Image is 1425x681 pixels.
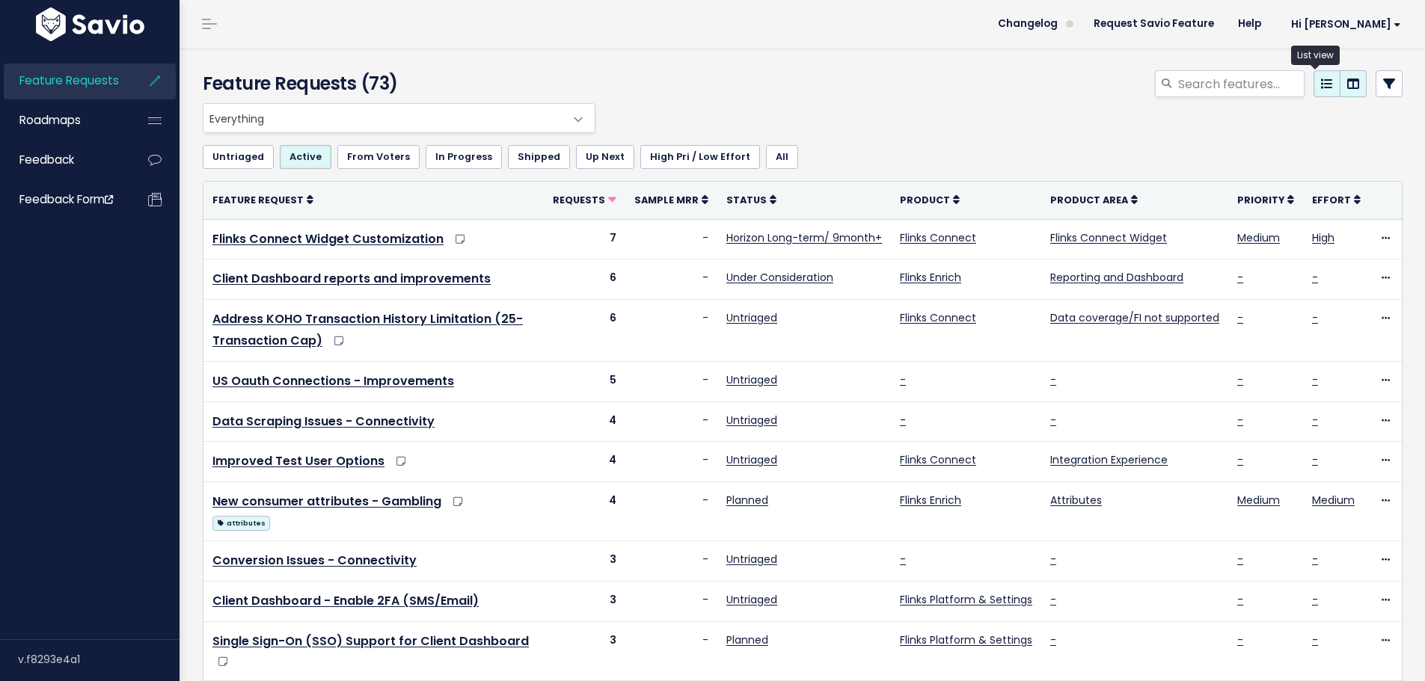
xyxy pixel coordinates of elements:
a: Untriaged [726,592,777,607]
a: - [1312,413,1318,428]
span: Priority [1237,194,1284,206]
span: Sample MRR [634,194,699,206]
a: Medium [1312,493,1355,508]
a: Product Area [1050,192,1138,207]
a: - [900,372,906,387]
a: High [1312,230,1334,245]
a: Help [1226,13,1273,35]
a: US Oauth Connections - Improvements [212,372,454,389]
a: Shipped [508,145,570,169]
a: Untriaged [726,310,777,325]
a: Product [900,192,960,207]
a: - [1237,452,1243,467]
a: - [900,552,906,567]
a: Medium [1237,230,1280,245]
a: - [1050,632,1056,647]
a: - [1050,592,1056,607]
a: Improved Test User Options [212,452,384,469]
a: Reporting and Dashboard [1050,270,1183,285]
a: attributes [212,513,270,531]
a: - [1237,310,1243,325]
td: 4 [544,482,625,541]
a: Client Dashboard - Enable 2FA (SMS/Email) [212,592,479,609]
a: Horizon Long-term/ 9month+ [726,230,882,245]
td: - [625,259,717,300]
td: 4 [544,442,625,482]
span: Product Area [1050,194,1128,206]
a: High Pri / Low Effort [640,145,760,169]
td: - [625,581,717,621]
a: - [1312,452,1318,467]
a: Status [726,192,776,207]
a: Untriaged [203,145,274,169]
a: Conversion Issues - Connectivity [212,552,417,569]
td: 3 [544,621,625,680]
a: - [1237,592,1243,607]
span: Feedback [19,152,74,167]
a: From Voters [337,145,420,169]
a: - [900,413,906,428]
a: - [1237,552,1243,567]
a: New consumer attributes - Gambling [212,493,441,510]
a: Untriaged [726,452,777,467]
a: Address KOHO Transaction History Limitation (25-Transaction Cap) [212,310,523,349]
a: Flinks Connect Widget [1050,230,1167,245]
a: Roadmaps [4,103,124,138]
a: Untriaged [726,413,777,428]
a: Single Sign-On (SSO) Support for Client Dashboard [212,632,529,650]
span: Feature Request [212,194,304,206]
span: Everything [203,103,595,133]
a: - [1237,413,1243,428]
td: 3 [544,581,625,621]
a: - [1237,270,1243,285]
ul: Filter feature requests [203,145,1403,169]
td: 7 [544,219,625,259]
a: Feedback form [4,182,124,217]
a: - [1050,413,1056,428]
a: Data Scraping Issues - Connectivity [212,413,435,430]
td: - [625,541,717,582]
a: - [1237,632,1243,647]
a: Flinks Platform & Settings [900,592,1032,607]
a: Flinks Connect [900,310,976,325]
a: Up Next [576,145,634,169]
td: - [625,361,717,401]
img: logo-white.9d6f32f41409.svg [32,7,148,41]
span: Feedback form [19,191,113,207]
a: Flinks Connect [900,230,976,245]
td: 6 [544,259,625,300]
a: Flinks Connect Widget Customization [212,230,444,247]
a: Medium [1237,493,1280,508]
span: Effort [1312,194,1351,206]
a: - [1050,372,1056,387]
span: attributes [212,516,270,531]
span: Hi [PERSON_NAME] [1291,19,1401,30]
a: Integration Experience [1050,452,1168,467]
a: - [1050,552,1056,567]
a: In Progress [426,145,502,169]
a: - [1312,592,1318,607]
span: Feature Requests [19,73,119,88]
span: Product [900,194,950,206]
a: Data coverage/FI not supported [1050,310,1219,325]
a: Sample MRR [634,192,708,207]
a: - [1237,372,1243,387]
a: - [1312,270,1318,285]
a: Attributes [1050,493,1102,508]
a: Client Dashboard reports and improvements [212,270,491,287]
td: 6 [544,300,625,362]
td: - [625,401,717,442]
a: Priority [1237,192,1294,207]
span: Everything [203,104,565,132]
a: Planned [726,493,768,508]
span: Changelog [998,19,1058,29]
a: - [1312,372,1318,387]
a: Flinks Enrich [900,270,961,285]
td: - [625,442,717,482]
a: Active [280,145,331,169]
td: 5 [544,361,625,401]
td: 4 [544,401,625,442]
a: Hi [PERSON_NAME] [1273,13,1413,36]
a: Flinks Enrich [900,493,961,508]
h4: Feature Requests (73) [203,70,588,97]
